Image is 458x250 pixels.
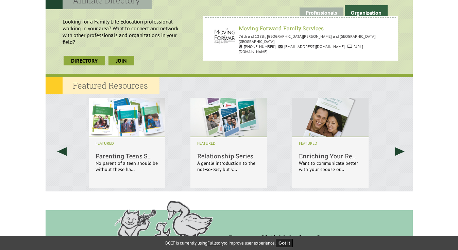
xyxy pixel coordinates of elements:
i: FEATURED [299,141,362,146]
img: Enriching Your Relationship [292,94,369,137]
a: Organization [345,5,388,18]
p: Looking for a Family Life Education professional working in your area? Want to connect and networ... [49,15,200,49]
i: FEATURED [96,141,158,146]
h6: Moving Forward Family Services [212,25,389,32]
p: No parent of a teen should be without these ha... [96,160,158,172]
a: Parenting Teens S... [96,137,158,160]
p: 76th and 128th, [GEOGRAPHIC_DATA][PERSON_NAME] and [GEOGRAPHIC_DATA] [GEOGRAPHIC_DATA] [210,34,391,44]
i: FEATURED [197,141,260,146]
span: [PHONE_NUMBER] [239,44,276,49]
img: Parenting Teens Series [89,94,165,137]
a: join [108,56,134,65]
span: [URL][DOMAIN_NAME] [239,44,363,54]
h2: Featured Resources [46,77,159,94]
a: Fullstory [207,240,224,246]
p: A gentle introduction to the not-so-easy but v... [197,160,260,172]
button: Got it [276,239,293,247]
a: Moving Forward Family Services Gary Thandi Moving Forward Family Services 76th and 128th, [GEOGRA... [206,19,394,58]
img: Relationship Series [190,94,267,137]
span: [EMAIL_ADDRESS][DOMAIN_NAME] [278,44,345,49]
img: Moving Forward Family Services Gary Thandi [210,22,246,48]
p: Want to communicate better with your spouse or... [299,160,362,172]
a: Relationship Series [197,137,260,160]
a: Directory [64,56,105,65]
a: Professionals [300,7,343,18]
a: Enriching Your Re... [299,137,362,160]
